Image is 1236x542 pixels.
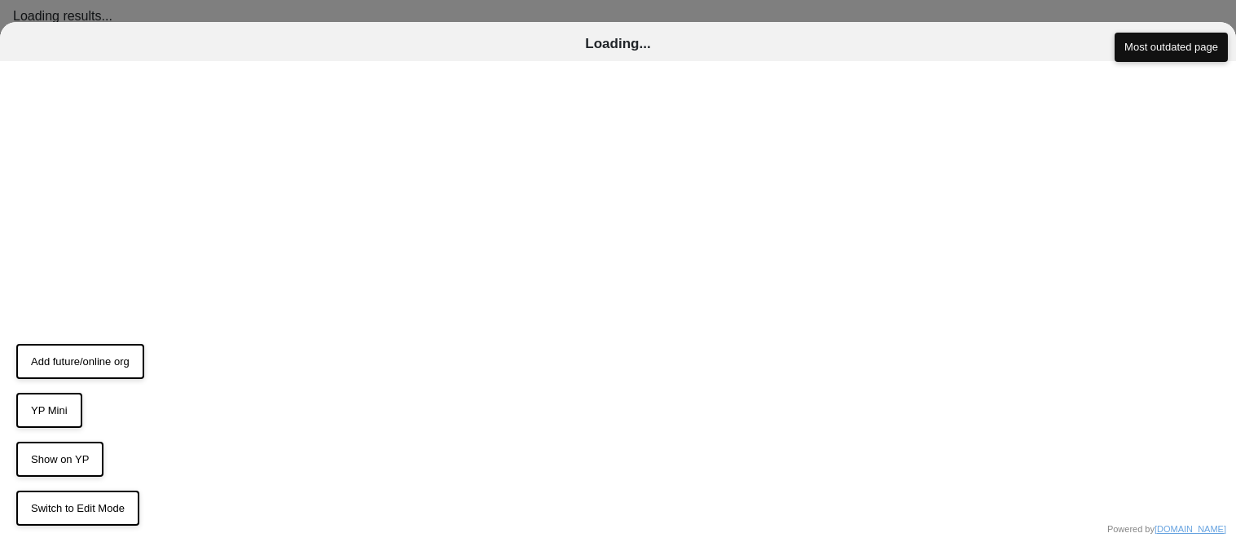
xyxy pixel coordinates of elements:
[585,36,650,51] span: Loading...
[16,442,103,478] button: Show on YP
[1107,522,1226,536] div: Powered by
[1115,33,1228,62] button: Most outdated page
[1155,524,1226,534] a: [DOMAIN_NAME]
[16,393,82,429] button: YP Mini
[16,344,144,380] button: Add future/online org
[16,491,139,527] button: Switch to Edit Mode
